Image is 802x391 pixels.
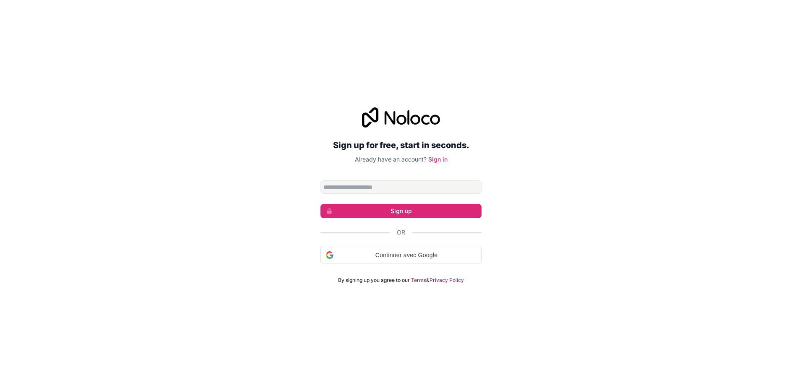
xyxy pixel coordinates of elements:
span: Or [397,228,405,237]
span: & [426,277,430,284]
div: Continuer avec Google [320,247,482,263]
a: Terms [411,277,426,284]
span: By signing up you agree to our [338,277,410,284]
span: Continuer avec Google [337,251,476,260]
input: Email address [320,180,482,194]
span: Already have an account? [355,156,427,163]
a: Sign in [428,156,448,163]
h2: Sign up for free, start in seconds. [320,138,482,153]
button: Sign up [320,204,482,218]
a: Privacy Policy [430,277,464,284]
